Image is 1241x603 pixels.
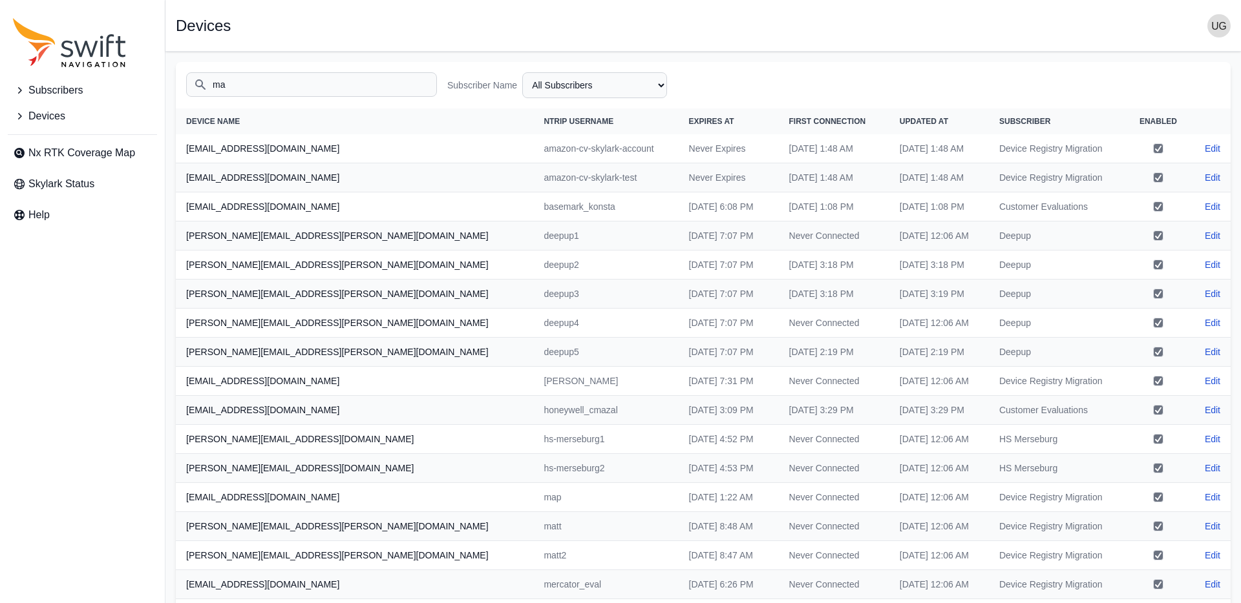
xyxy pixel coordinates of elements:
[533,483,678,512] td: map
[889,570,989,599] td: [DATE] 12:06 AM
[779,570,889,599] td: Never Connected
[889,425,989,454] td: [DATE] 12:06 AM
[176,250,533,280] th: [PERSON_NAME][EMAIL_ADDRESS][PERSON_NAME][DOMAIN_NAME]
[1205,229,1220,242] a: Edit
[533,192,678,221] td: basemark_konsta
[176,396,533,425] th: [EMAIL_ADDRESS][DOMAIN_NAME]
[779,483,889,512] td: Never Connected
[176,221,533,250] th: [PERSON_NAME][EMAIL_ADDRESS][PERSON_NAME][DOMAIN_NAME]
[1207,14,1231,37] img: user photo
[989,454,1126,483] td: HS Merseburg
[889,483,989,512] td: [DATE] 12:06 AM
[779,541,889,570] td: Never Connected
[779,396,889,425] td: [DATE] 3:29 PM
[989,541,1126,570] td: Device Registry Migration
[1205,374,1220,387] a: Edit
[679,396,779,425] td: [DATE] 3:09 PM
[533,367,678,396] td: [PERSON_NAME]
[889,280,989,309] td: [DATE] 3:19 PM
[679,250,779,280] td: [DATE] 7:07 PM
[789,117,866,126] span: First Connection
[889,396,989,425] td: [DATE] 3:29 PM
[989,338,1126,367] td: Deepup
[533,454,678,483] td: hs-merseburg2
[989,134,1126,163] td: Device Registry Migration
[176,570,533,599] th: [EMAIL_ADDRESS][DOMAIN_NAME]
[533,309,678,338] td: deepup4
[1126,108,1191,134] th: Enabled
[989,192,1126,221] td: Customer Evaluations
[176,309,533,338] th: [PERSON_NAME][EMAIL_ADDRESS][PERSON_NAME][DOMAIN_NAME]
[900,117,948,126] span: Updated At
[989,512,1126,541] td: Device Registry Migration
[779,309,889,338] td: Never Connected
[679,309,779,338] td: [DATE] 7:07 PM
[889,163,989,192] td: [DATE] 1:48 AM
[533,396,678,425] td: honeywell_cmazal
[989,425,1126,454] td: HS Merseburg
[176,367,533,396] th: [EMAIL_ADDRESS][DOMAIN_NAME]
[679,367,779,396] td: [DATE] 7:31 PM
[889,192,989,221] td: [DATE] 1:08 PM
[779,221,889,250] td: Never Connected
[8,77,157,103] button: Subscribers
[1205,316,1220,329] a: Edit
[989,396,1126,425] td: Customer Evaluations
[779,192,889,221] td: [DATE] 1:08 PM
[8,171,157,197] a: Skylark Status
[28,176,94,192] span: Skylark Status
[533,280,678,309] td: deepup3
[533,541,678,570] td: matt2
[176,163,533,192] th: [EMAIL_ADDRESS][DOMAIN_NAME]
[989,367,1126,396] td: Device Registry Migration
[8,103,157,129] button: Devices
[779,338,889,367] td: [DATE] 2:19 PM
[989,280,1126,309] td: Deepup
[679,192,779,221] td: [DATE] 6:08 PM
[176,18,231,34] h1: Devices
[1205,258,1220,271] a: Edit
[1205,404,1220,416] a: Edit
[779,134,889,163] td: [DATE] 1:48 AM
[779,367,889,396] td: Never Connected
[533,134,678,163] td: amazon-cv-skylark-account
[533,425,678,454] td: hs-merseburg1
[522,72,667,98] select: Subscriber
[1205,200,1220,213] a: Edit
[889,250,989,280] td: [DATE] 3:18 PM
[533,221,678,250] td: deepup1
[1205,462,1220,475] a: Edit
[989,163,1126,192] td: Device Registry Migration
[779,454,889,483] td: Never Connected
[176,338,533,367] th: [PERSON_NAME][EMAIL_ADDRESS][PERSON_NAME][DOMAIN_NAME]
[1205,171,1220,184] a: Edit
[533,108,678,134] th: NTRIP Username
[1205,433,1220,445] a: Edit
[1205,142,1220,155] a: Edit
[889,512,989,541] td: [DATE] 12:06 AM
[176,483,533,512] th: [EMAIL_ADDRESS][DOMAIN_NAME]
[176,134,533,163] th: [EMAIL_ADDRESS][DOMAIN_NAME]
[779,250,889,280] td: [DATE] 3:18 PM
[679,512,779,541] td: [DATE] 8:48 AM
[679,425,779,454] td: [DATE] 4:52 PM
[889,338,989,367] td: [DATE] 2:19 PM
[8,140,157,166] a: Nx RTK Coverage Map
[679,163,779,192] td: Never Expires
[679,541,779,570] td: [DATE] 8:47 AM
[1205,345,1220,358] a: Edit
[779,280,889,309] td: [DATE] 3:18 PM
[533,570,678,599] td: mercator_eval
[28,108,65,124] span: Devices
[176,280,533,309] th: [PERSON_NAME][EMAIL_ADDRESS][PERSON_NAME][DOMAIN_NAME]
[989,108,1126,134] th: Subscriber
[779,163,889,192] td: [DATE] 1:48 AM
[989,483,1126,512] td: Device Registry Migration
[779,425,889,454] td: Never Connected
[176,454,533,483] th: [PERSON_NAME][EMAIL_ADDRESS][DOMAIN_NAME]
[533,250,678,280] td: deepup2
[186,72,437,97] input: Search
[679,483,779,512] td: [DATE] 1:22 AM
[176,425,533,454] th: [PERSON_NAME][EMAIL_ADDRESS][DOMAIN_NAME]
[28,83,83,98] span: Subscribers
